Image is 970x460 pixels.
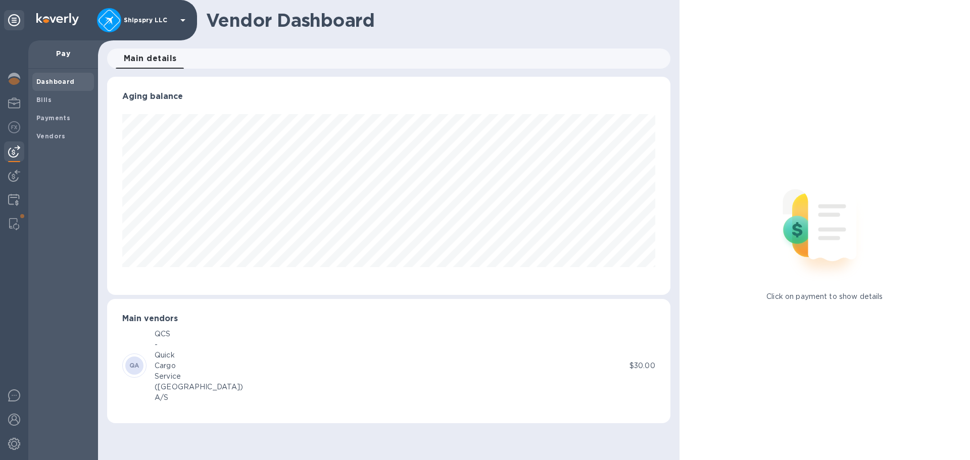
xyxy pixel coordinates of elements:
[206,10,663,31] h1: Vendor Dashboard
[8,97,20,109] img: My Profile
[766,291,883,302] p: Click on payment to show details
[122,92,655,101] h3: Aging balance
[36,78,75,85] b: Dashboard
[155,382,244,392] div: ([GEOGRAPHIC_DATA])
[629,361,655,371] p: $30.00
[36,13,79,25] img: Logo
[155,350,244,361] div: Quick
[36,48,90,59] p: Pay
[155,371,244,382] div: Service
[36,96,52,104] b: Bills
[36,132,66,140] b: Vendors
[122,314,655,324] h3: Main vendors
[124,52,177,66] span: Main details
[4,10,24,30] div: Unpin categories
[129,362,139,369] b: QA
[155,339,244,350] div: -
[8,121,20,133] img: Foreign exchange
[8,194,20,206] img: Credit hub
[124,17,174,24] p: Shipspry LLC
[155,329,244,339] div: QCS
[155,361,244,371] div: Cargo
[36,114,70,122] b: Payments
[155,392,244,403] div: A/S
